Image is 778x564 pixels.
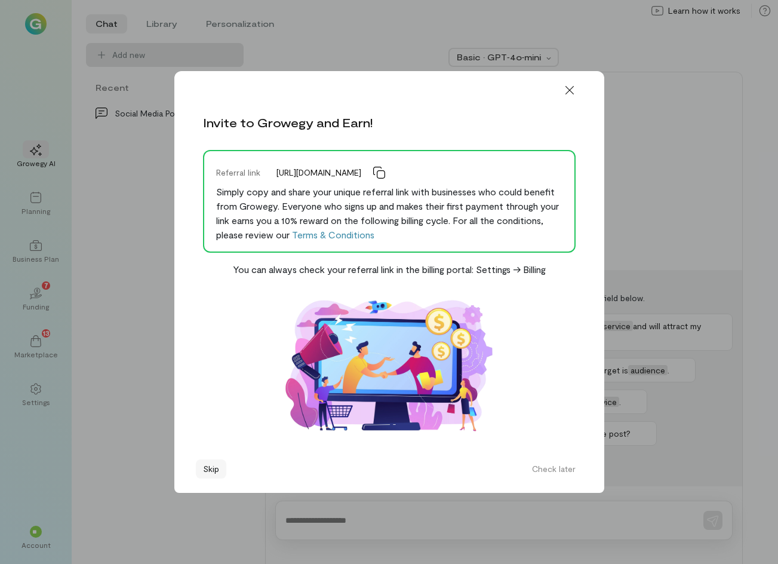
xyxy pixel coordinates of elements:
[196,459,226,479] button: Skip
[525,459,583,479] button: Check later
[233,262,546,277] div: You can always check your referral link in the billing portal: Settings -> Billing
[276,167,361,179] span: [URL][DOMAIN_NAME]
[203,114,373,131] div: Invite to Growegy and Earn!
[270,286,509,446] img: Affiliate
[209,161,269,185] div: Referral link
[292,229,374,240] a: Terms & Conditions
[216,186,559,240] span: Simply copy and share your unique referral link with businesses who could benefit from Growegy. E...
